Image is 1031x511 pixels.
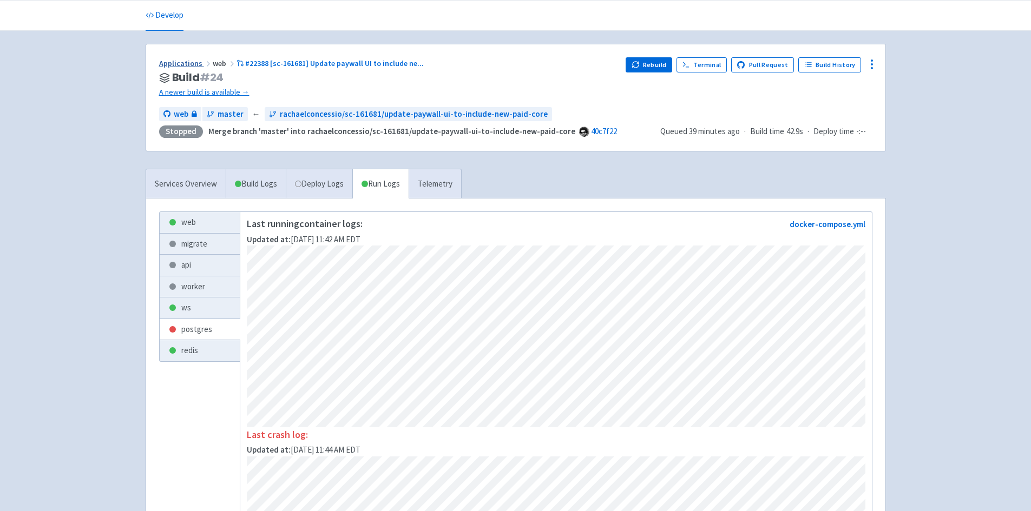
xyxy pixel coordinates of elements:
a: migrate [160,234,240,255]
span: 42.9s [786,125,803,138]
a: Deploy Logs [286,169,352,199]
div: Stopped [159,125,203,138]
span: ← [252,108,260,121]
a: Telemetry [409,169,461,199]
a: redis [160,340,240,361]
span: Build time [750,125,784,138]
a: master [202,107,248,122]
p: Last crash log: [247,429,360,440]
a: api [160,255,240,276]
time: 39 minutes ago [689,126,740,136]
span: Queued [660,126,740,136]
a: worker [160,276,240,297]
a: postgres [160,319,240,340]
a: docker-compose.yml [790,219,865,229]
span: rachaelconcessio/sc-161681/update-paywall-ui-to-include-new-paid-core [280,108,548,121]
span: [DATE] 11:42 AM EDT [247,234,360,244]
a: 40c7f22 [591,126,617,136]
a: Develop [146,1,183,31]
span: web [213,58,237,68]
strong: Updated at: [247,444,291,455]
span: Deploy time [813,125,854,138]
span: [DATE] 11:44 AM EDT [247,444,360,455]
span: # 24 [200,70,224,85]
strong: Updated at: [247,234,291,244]
a: Run Logs [352,169,409,199]
a: Services Overview [146,169,226,199]
a: web [159,107,201,122]
span: web [174,108,188,121]
span: #22388 [sc-161681] Update paywall UI to include ne ... [245,58,424,68]
a: Pull Request [731,57,794,72]
a: #22388 [sc-161681] Update paywall UI to include ne... [237,58,426,68]
a: Build History [798,57,861,72]
span: Build [172,71,224,84]
a: Terminal [677,57,727,72]
a: A newer build is available → [159,86,618,98]
a: ws [160,297,240,318]
p: Last running container logs: [247,218,363,229]
span: master [218,108,244,121]
a: rachaelconcessio/sc-161681/update-paywall-ui-to-include-new-paid-core [265,107,552,122]
button: Rebuild [626,57,672,72]
strong: Merge branch 'master' into rachaelconcessio/sc-161681/update-paywall-ui-to-include-new-paid-core [208,126,575,136]
div: · · [660,125,872,138]
a: Applications [159,58,213,68]
span: -:-- [856,125,866,138]
a: Build Logs [226,169,286,199]
a: web [160,212,240,233]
